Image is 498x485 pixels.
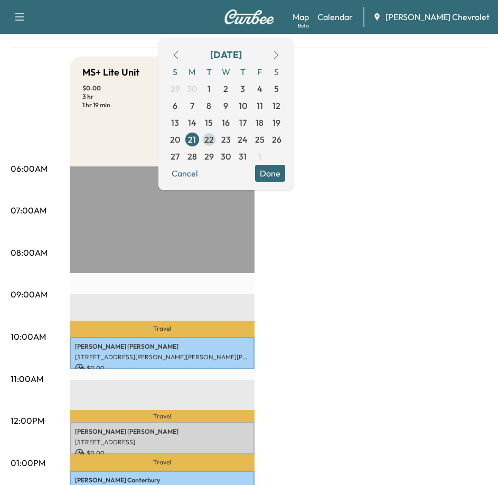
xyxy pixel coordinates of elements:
[255,133,265,146] span: 25
[75,353,249,361] p: [STREET_ADDRESS][PERSON_NAME][PERSON_NAME][PERSON_NAME]
[70,321,255,337] p: Travel
[11,456,45,469] p: 01:00PM
[274,82,279,95] span: 5
[11,372,43,385] p: 11:00AM
[257,82,262,95] span: 4
[208,82,211,95] span: 1
[75,342,249,351] p: [PERSON_NAME] [PERSON_NAME]
[187,82,197,95] span: 30
[82,101,162,109] p: 1 hr 19 min
[221,133,231,146] span: 23
[272,133,281,146] span: 26
[75,449,249,458] p: $ 0.00
[75,476,249,484] p: [PERSON_NAME] Canterbury
[190,99,194,112] span: 7
[82,65,139,80] h5: MS+ Lite Unit
[251,63,268,80] span: F
[268,63,285,80] span: S
[11,162,48,175] p: 06:00AM
[70,454,255,471] p: Travel
[218,63,234,80] span: W
[240,82,245,95] span: 3
[187,150,197,163] span: 28
[273,116,280,129] span: 19
[11,330,46,343] p: 10:00AM
[317,11,353,23] a: Calendar
[204,133,214,146] span: 22
[221,150,231,163] span: 30
[206,99,211,112] span: 8
[70,410,255,422] p: Travel
[298,22,309,30] div: Beta
[210,48,242,62] div: [DATE]
[82,84,162,92] p: $ 0.00
[82,92,162,101] p: 3 hr
[204,150,214,163] span: 29
[173,99,177,112] span: 6
[239,150,247,163] span: 31
[11,204,46,217] p: 07:00AM
[184,63,201,80] span: M
[238,133,248,146] span: 24
[201,63,218,80] span: T
[75,438,249,446] p: [STREET_ADDRESS]
[223,82,228,95] span: 2
[188,133,196,146] span: 21
[11,246,48,259] p: 08:00AM
[167,63,184,80] span: S
[170,133,180,146] span: 20
[257,99,263,112] span: 11
[273,99,280,112] span: 12
[223,99,228,112] span: 9
[11,288,48,301] p: 09:00AM
[171,82,180,95] span: 29
[171,150,180,163] span: 27
[239,99,247,112] span: 10
[255,165,285,182] button: Done
[205,116,213,129] span: 15
[256,116,264,129] span: 18
[386,11,490,23] span: [PERSON_NAME] Chevrolet
[171,116,179,129] span: 13
[167,165,203,182] button: Cancel
[239,116,247,129] span: 17
[75,427,249,436] p: [PERSON_NAME] [PERSON_NAME]
[258,150,261,163] span: 1
[188,116,196,129] span: 14
[222,116,230,129] span: 16
[293,11,309,23] a: MapBeta
[11,414,44,427] p: 12:00PM
[75,363,249,373] p: $ 0.00
[224,10,275,24] img: Curbee Logo
[234,63,251,80] span: T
